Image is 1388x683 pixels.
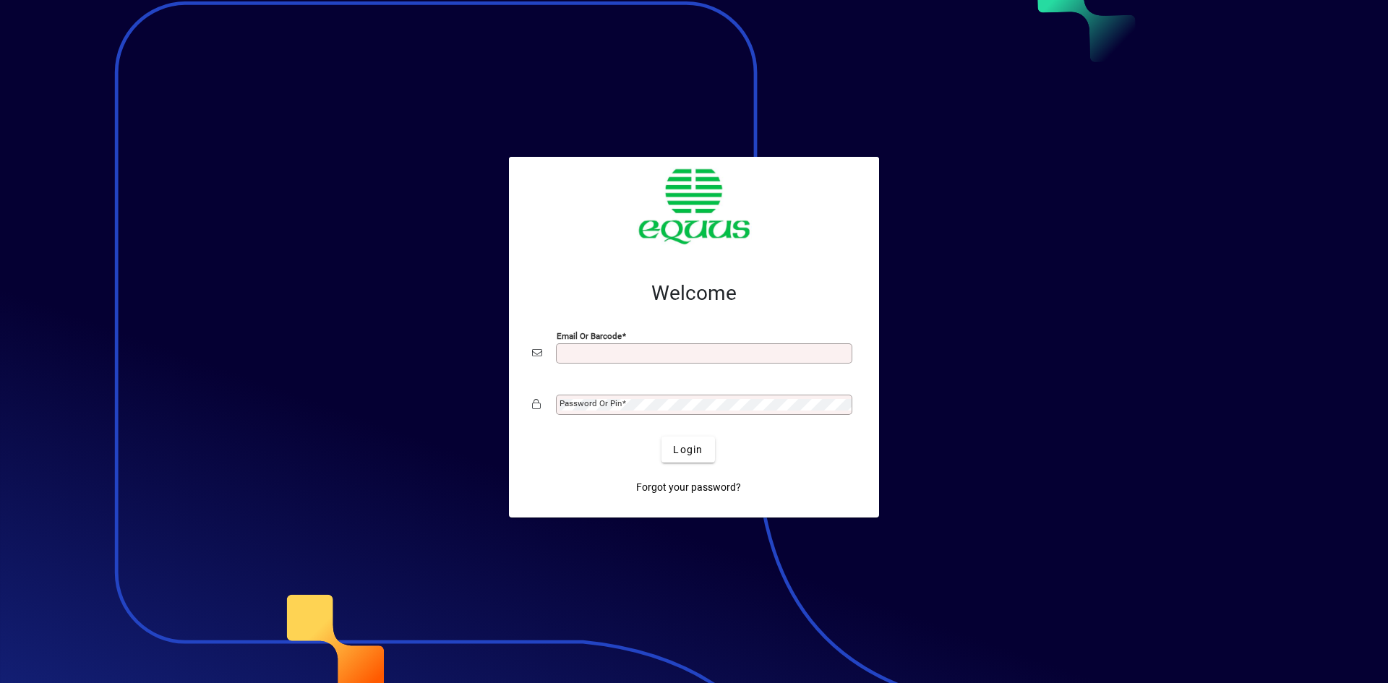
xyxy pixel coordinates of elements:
mat-label: Email or Barcode [557,331,622,341]
h2: Welcome [532,281,856,306]
span: Login [673,442,703,458]
mat-label: Password or Pin [560,398,622,408]
button: Login [661,437,714,463]
span: Forgot your password? [636,480,741,495]
a: Forgot your password? [630,474,747,500]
